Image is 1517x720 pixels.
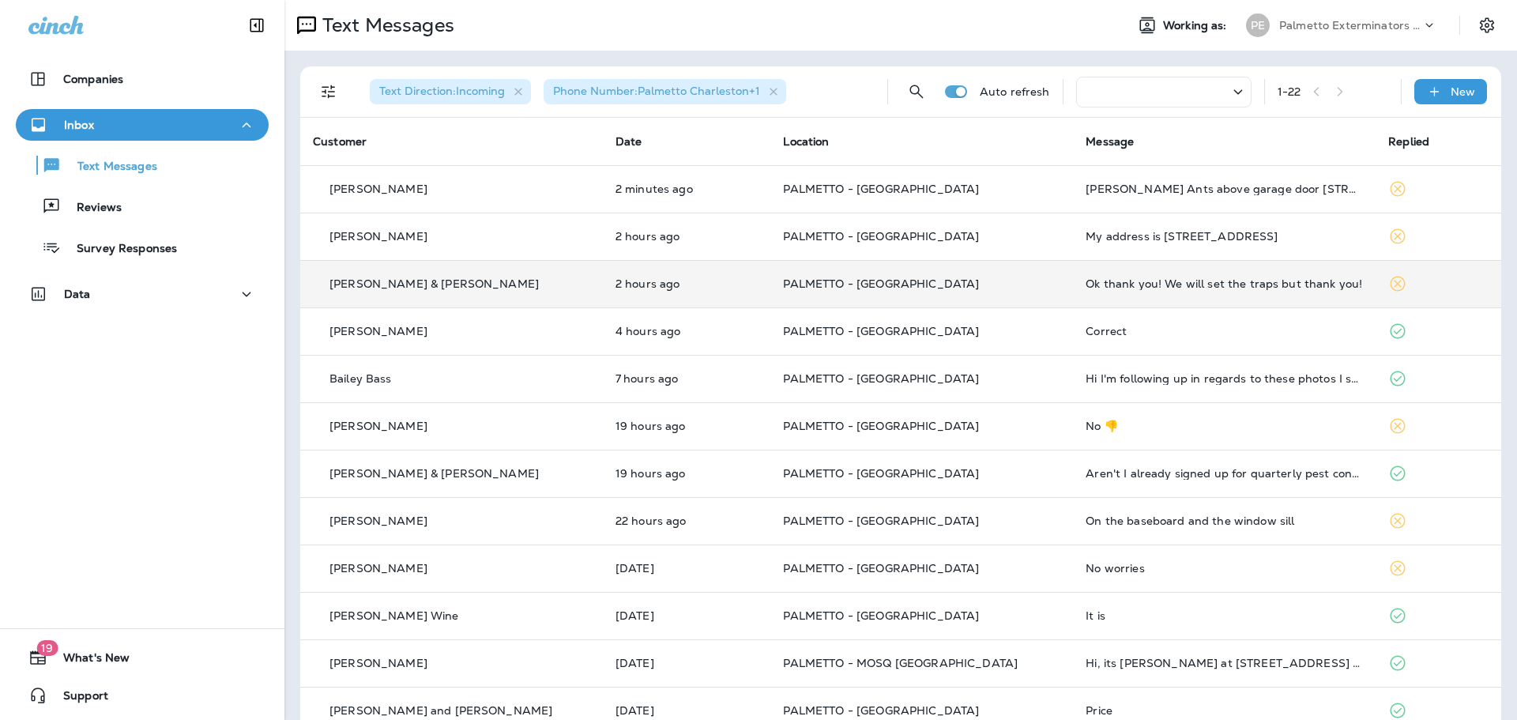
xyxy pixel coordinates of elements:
p: New [1451,85,1475,98]
span: PALMETTO - [GEOGRAPHIC_DATA] [783,561,979,575]
span: Customer [313,134,367,149]
p: Text Messages [316,13,454,37]
p: Auto refresh [980,85,1050,98]
span: PALMETTO - [GEOGRAPHIC_DATA] [783,609,979,623]
p: [PERSON_NAME] [329,420,427,432]
div: Text Direction:Incoming [370,79,531,104]
span: PALMETTO - [GEOGRAPHIC_DATA] [783,703,979,718]
p: [PERSON_NAME] [329,230,427,243]
button: Survey Responses [16,231,269,264]
p: [PERSON_NAME] and [PERSON_NAME] [329,704,552,717]
div: On the baseboard and the window sill [1086,515,1363,527]
p: Sep 22, 2025 02:02 PM [615,609,758,622]
p: Sep 23, 2025 02:48 PM [615,183,758,195]
div: Aren't I already signed up for quarterly pest control? [1086,467,1363,480]
button: Data [16,278,269,310]
p: [PERSON_NAME] & [PERSON_NAME] [329,277,539,290]
span: Message [1086,134,1134,149]
p: Sep 22, 2025 02:41 PM [615,562,758,575]
div: Carpenter Ants above garage door 954 Key Colony Court Mount Pleasant, SC 29464 [1086,183,1363,195]
div: No worries [1086,562,1363,575]
button: Reviews [16,190,269,223]
p: [PERSON_NAME] [329,657,427,669]
p: [PERSON_NAME] [329,325,427,337]
span: Date [615,134,642,149]
p: Sep 22, 2025 07:50 PM [615,420,758,432]
button: Text Messages [16,149,269,182]
button: Settings [1473,11,1501,40]
p: Sep 22, 2025 06:40 AM [615,704,758,717]
button: Search Messages [901,76,932,107]
div: It is [1086,609,1363,622]
p: Palmetto Exterminators LLC [1279,19,1421,32]
button: 19What's New [16,642,269,673]
p: [PERSON_NAME] Wine [329,609,459,622]
p: Text Messages [62,160,157,175]
button: Inbox [16,109,269,141]
p: Sep 22, 2025 03:58 PM [615,515,758,527]
span: PALMETTO - [GEOGRAPHIC_DATA] [783,419,979,433]
p: Reviews [61,201,122,216]
p: Sep 23, 2025 07:09 AM [615,372,758,385]
span: PALMETTO - [GEOGRAPHIC_DATA] [783,182,979,196]
p: Inbox [64,119,94,131]
span: Support [47,689,108,708]
div: Hi, its Carol Gossage at 1445 Oaklanding Rd. This is directly under my front door on porch. It's ... [1086,657,1363,669]
p: Sep 22, 2025 09:38 AM [615,657,758,669]
p: Data [64,288,91,300]
p: Sep 23, 2025 10:30 AM [615,325,758,337]
button: Companies [16,63,269,95]
div: Correct [1086,325,1363,337]
span: Replied [1388,134,1429,149]
div: Phone Number:Palmetto Charleston+1 [544,79,786,104]
div: PE [1246,13,1270,37]
p: [PERSON_NAME] [329,183,427,195]
span: PALMETTO - [GEOGRAPHIC_DATA] [783,229,979,243]
button: Collapse Sidebar [235,9,279,41]
p: Bailey Bass [329,372,392,385]
span: Location [783,134,829,149]
span: PALMETTO - MOSQ [GEOGRAPHIC_DATA] [783,656,1018,670]
span: Text Direction : Incoming [379,84,505,98]
button: Filters [313,76,344,107]
p: Companies [63,73,123,85]
div: No 👎 [1086,420,1363,432]
p: Sep 23, 2025 12:44 PM [615,230,758,243]
span: What's New [47,651,130,670]
div: Hi I'm following up in regards to these photos I sent last week. I was told I'd be notified as to... [1086,372,1363,385]
span: PALMETTO - [GEOGRAPHIC_DATA] [783,277,979,291]
span: PALMETTO - [GEOGRAPHIC_DATA] [783,324,979,338]
span: PALMETTO - [GEOGRAPHIC_DATA] [783,466,979,481]
div: My address is 3533 Flowering Oak Way Mt Pleasant 29466 [1086,230,1363,243]
button: Support [16,680,269,711]
p: [PERSON_NAME] [329,515,427,527]
span: Phone Number : Palmetto Charleston +1 [553,84,760,98]
p: [PERSON_NAME] [329,562,427,575]
p: Sep 23, 2025 11:57 AM [615,277,758,290]
div: Ok thank you! We will set the traps but thank you! [1086,277,1363,290]
span: PALMETTO - [GEOGRAPHIC_DATA] [783,514,979,528]
span: 19 [36,640,58,656]
p: [PERSON_NAME] & [PERSON_NAME] [329,467,539,480]
p: Survey Responses [61,242,177,257]
span: PALMETTO - [GEOGRAPHIC_DATA] [783,371,979,386]
p: Sep 22, 2025 07:05 PM [615,467,758,480]
div: 1 - 22 [1278,85,1301,98]
span: Working as: [1163,19,1230,32]
div: Price [1086,704,1363,717]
